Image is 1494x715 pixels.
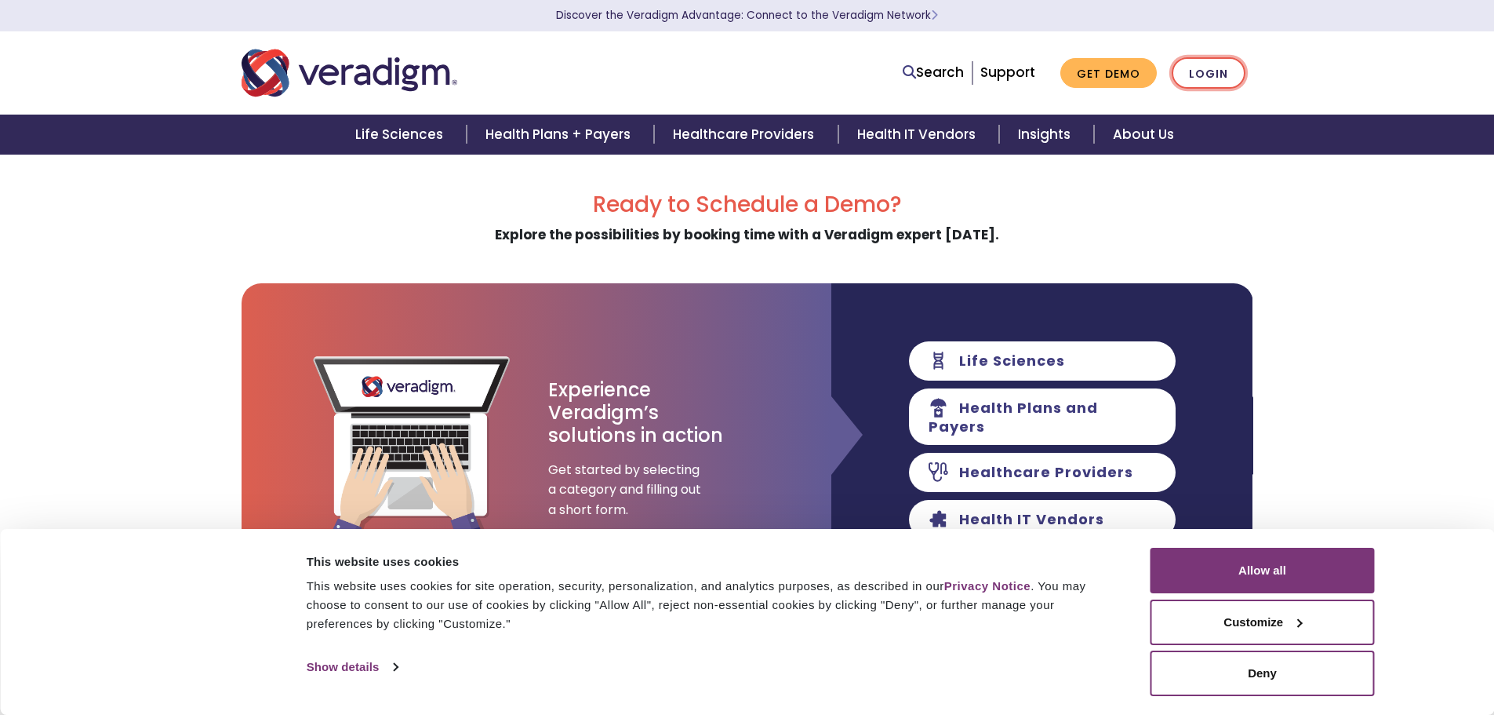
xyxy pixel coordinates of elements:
[242,192,1253,218] h2: Ready to Schedule a Demo?
[1150,548,1375,593] button: Allow all
[654,115,838,155] a: Healthcare Providers
[556,8,938,23] a: Discover the Veradigm Advantage: Connect to the Veradigm NetworkLearn More
[307,553,1115,571] div: This website uses cookies
[548,460,705,520] span: Get started by selecting a category and filling out a short form.
[307,655,398,679] a: Show details
[999,115,1094,155] a: Insights
[495,225,999,244] strong: Explore the possibilities by booking time with a Veradigm expert [DATE].
[838,115,999,155] a: Health IT Vendors
[980,63,1035,82] a: Support
[242,47,457,99] img: Veradigm logo
[307,577,1115,633] div: This website uses cookies for site operation, security, personalization, and analytics purposes, ...
[1150,651,1375,696] button: Deny
[1094,115,1193,155] a: About Us
[944,579,1031,593] a: Privacy Notice
[336,115,467,155] a: Life Sciences
[1150,600,1375,645] button: Customize
[548,379,725,447] h3: Experience Veradigm’s solutions in action
[1172,57,1245,89] a: Login
[467,115,654,155] a: Health Plans + Payers
[931,8,938,23] span: Learn More
[903,62,964,83] a: Search
[1060,58,1157,89] a: Get Demo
